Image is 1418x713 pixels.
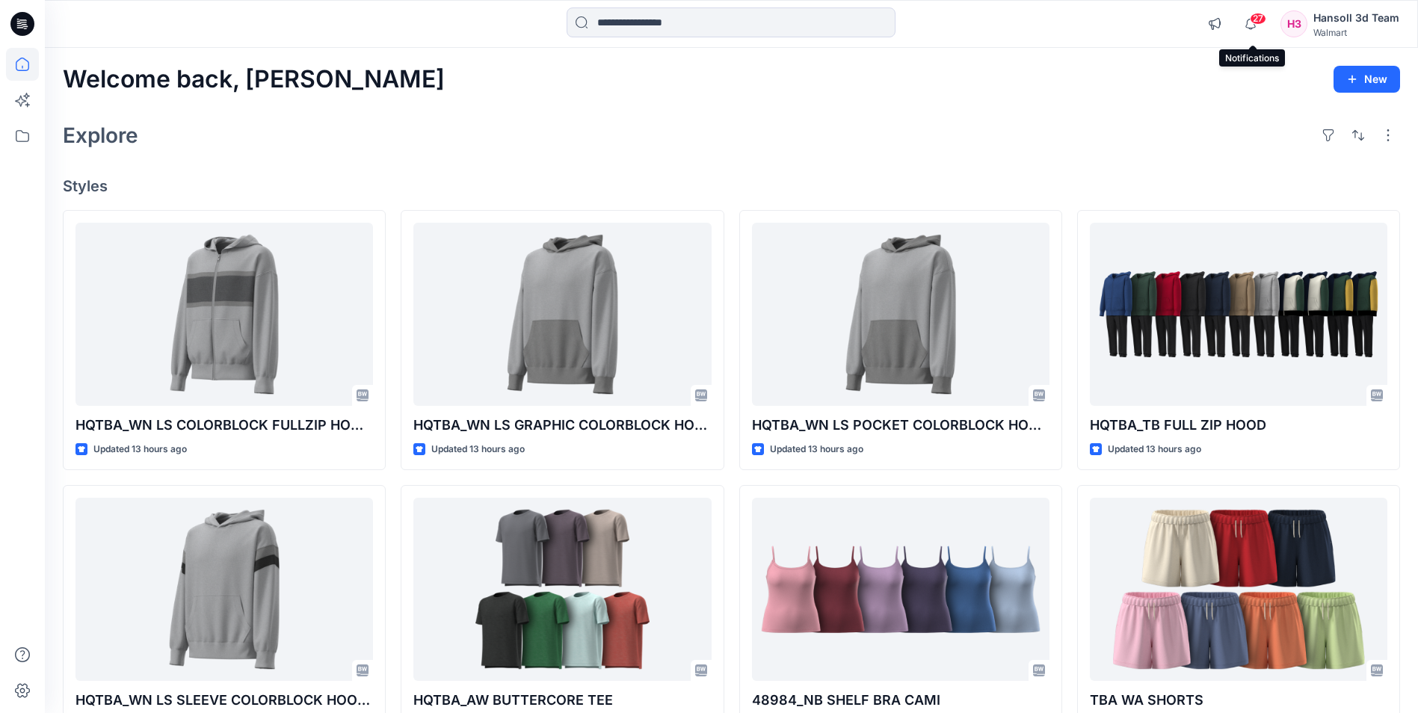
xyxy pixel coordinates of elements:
a: HQTBA_TB FULL ZIP HOOD [1090,223,1387,406]
p: HQTBA_WN LS GRAPHIC COLORBLOCK HOODIE [413,415,711,436]
p: HQTBA_WN LS SLEEVE COLORBLOCK HOODIE [75,690,373,711]
a: HQTBA_WN LS SLEEVE COLORBLOCK HOODIE [75,498,373,681]
a: HQTBA_WN LS POCKET COLORBLOCK HOODIE [752,223,1049,406]
button: New [1334,66,1400,93]
a: 48984_NB SHELF BRA CAMI [752,498,1049,681]
p: TBA WA SHORTS [1090,690,1387,711]
div: Walmart [1313,27,1399,38]
h4: Styles [63,177,1400,195]
p: HQTBA_WN LS POCKET COLORBLOCK HOODIE [752,415,1049,436]
a: TBA WA SHORTS [1090,498,1387,681]
div: Hansoll 3d Team [1313,9,1399,27]
h2: Explore [63,123,138,147]
p: Updated 13 hours ago [431,442,525,457]
p: Updated 13 hours ago [1108,442,1201,457]
a: HQTBA_AW BUTTERCORE TEE [413,498,711,681]
p: Updated 13 hours ago [770,442,863,457]
span: 27 [1250,13,1266,25]
p: HQTBA_TB FULL ZIP HOOD [1090,415,1387,436]
p: HQTBA_WN LS COLORBLOCK FULLZIP HOODIE [75,415,373,436]
p: 48984_NB SHELF BRA CAMI [752,690,1049,711]
a: HQTBA_WN LS COLORBLOCK FULLZIP HOODIE [75,223,373,406]
a: HQTBA_WN LS GRAPHIC COLORBLOCK HOODIE [413,223,711,406]
p: HQTBA_AW BUTTERCORE TEE [413,690,711,711]
div: H3 [1280,10,1307,37]
p: Updated 13 hours ago [93,442,187,457]
h2: Welcome back, [PERSON_NAME] [63,66,445,93]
